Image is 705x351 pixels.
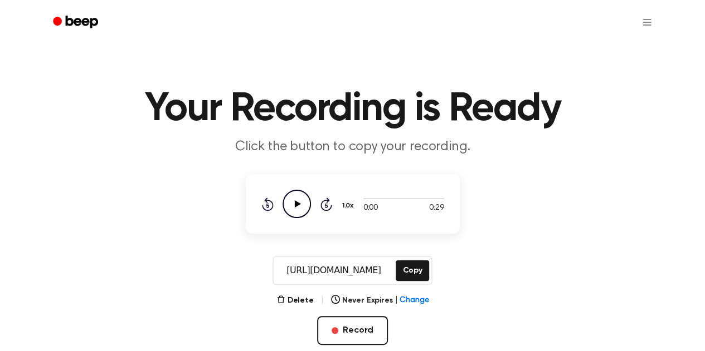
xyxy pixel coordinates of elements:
[331,295,429,306] button: Never Expires|Change
[139,138,567,156] p: Click the button to copy your recording.
[320,294,324,307] span: |
[276,295,314,306] button: Delete
[634,9,660,36] button: Open menu
[317,316,388,345] button: Record
[429,202,444,214] span: 0:29
[400,295,429,306] span: Change
[45,12,108,33] a: Beep
[396,260,429,281] button: Copy
[395,295,397,306] span: |
[67,89,638,129] h1: Your Recording is Ready
[341,196,358,215] button: 1.0x
[363,202,378,214] span: 0:00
